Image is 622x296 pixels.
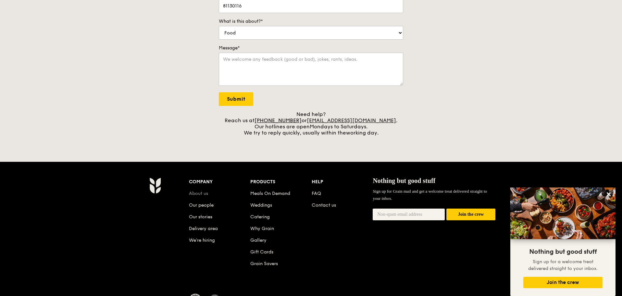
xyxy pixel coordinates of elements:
img: DSC07876-Edit02-Large.jpeg [510,187,616,239]
a: Grain Savers [250,261,278,266]
span: Sign up for a welcome treat delivered straight to your inbox. [528,259,598,271]
input: Submit [219,92,253,106]
a: Gallery [250,238,267,243]
a: About us [189,191,208,196]
label: Message* [219,45,403,51]
span: Nothing but good stuff [373,177,435,184]
input: Non-spam email address [373,209,445,220]
a: Our stories [189,214,212,220]
a: Delivery area [189,226,218,231]
div: Products [250,177,312,187]
a: Gift Cards [250,249,273,255]
a: Why Grain [250,226,274,231]
a: Catering [250,214,270,220]
a: [EMAIL_ADDRESS][DOMAIN_NAME] [307,117,396,123]
a: Weddings [250,202,272,208]
a: We’re hiring [189,238,215,243]
a: Contact us [312,202,336,208]
span: Nothing but good stuff [529,248,597,256]
a: FAQ [312,191,321,196]
label: What is this about?* [219,18,403,25]
div: Company [189,177,250,187]
span: Mondays to Saturdays. [310,123,367,130]
div: Help [312,177,373,187]
button: Close [603,189,614,199]
a: Meals On Demand [250,191,290,196]
span: Sign up for Grain mail and get a welcome treat delivered straight to your inbox. [373,189,487,201]
a: Our people [189,202,214,208]
span: working day. [346,130,379,136]
button: Join the crew [446,209,495,221]
img: Grain [149,177,161,194]
button: Join the crew [523,277,603,288]
div: Need help? Reach us at or . Our hotlines are open We try to reply quickly, usually within the [219,111,403,136]
a: [PHONE_NUMBER] [255,117,302,123]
